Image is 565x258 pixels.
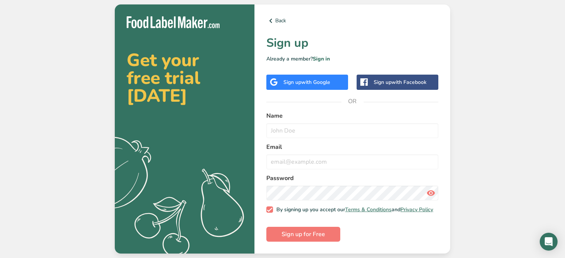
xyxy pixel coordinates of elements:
input: email@example.com [266,154,438,169]
div: Open Intercom Messenger [540,233,558,251]
a: Privacy Policy [400,206,433,213]
a: Sign in [313,55,330,62]
span: with Google [301,79,330,86]
input: John Doe [266,123,438,138]
span: Sign up for Free [282,230,325,239]
button: Sign up for Free [266,227,340,242]
label: Email [266,143,438,151]
h2: Get your free trial [DATE] [127,51,243,105]
a: Terms & Conditions [345,206,392,213]
img: Food Label Maker [127,16,220,29]
label: Password [266,174,438,183]
p: Already a member? [266,55,438,63]
label: Name [266,111,438,120]
span: OR [341,90,364,112]
div: Sign up [374,78,426,86]
a: Back [266,16,438,25]
h1: Sign up [266,34,438,52]
span: with Facebook [392,79,426,86]
div: Sign up [283,78,330,86]
span: By signing up you accept our and [273,206,434,213]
